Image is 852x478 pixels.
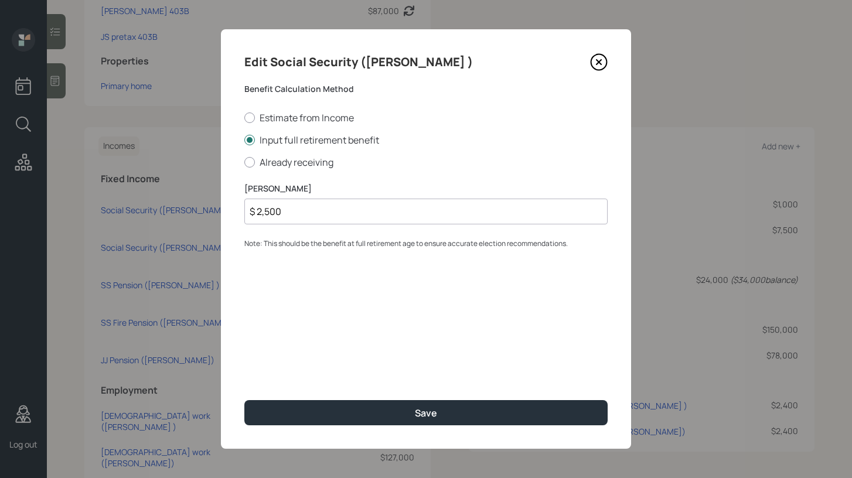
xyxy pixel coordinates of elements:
label: Benefit Calculation Method [244,83,608,95]
div: Note: This should be the benefit at full retirement age to ensure accurate election recommendations. [244,238,608,249]
label: Input full retirement benefit [244,134,608,146]
h4: Edit Social Security ([PERSON_NAME] ) [244,53,473,71]
label: Estimate from Income [244,111,608,124]
button: Save [244,400,608,425]
div: Save [415,407,437,419]
label: Already receiving [244,156,608,169]
label: [PERSON_NAME] [244,183,608,194]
